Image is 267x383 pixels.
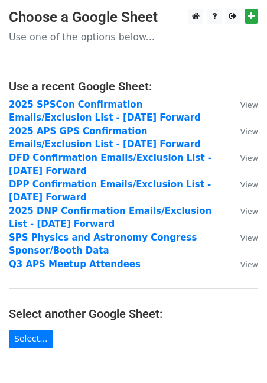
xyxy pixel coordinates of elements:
[240,127,258,136] small: View
[9,79,258,93] h4: Use a recent Google Sheet:
[9,99,201,124] a: 2025 SPSCon Confirmation Emails/Exclusion List - [DATE] Forward
[240,154,258,163] small: View
[9,152,211,177] a: DFD Confirmation Emails/Exclusion List - [DATE] Forward
[9,179,211,203] a: DPP Confirmation Emails/Exclusion List - [DATE] Forward
[229,206,258,216] a: View
[240,180,258,189] small: View
[240,233,258,242] small: View
[240,207,258,216] small: View
[229,232,258,243] a: View
[229,179,258,190] a: View
[229,99,258,110] a: View
[9,259,141,270] a: Q3 APS Meetup Attendees
[9,9,258,26] h3: Choose a Google Sheet
[9,307,258,321] h4: Select another Google Sheet:
[229,126,258,137] a: View
[9,31,258,43] p: Use one of the options below...
[9,232,197,257] a: SPS Physics and Astronomy Congress Sponsor/Booth Data
[9,126,201,150] a: 2025 APS GPS Confirmation Emails/Exclusion List - [DATE] Forward
[9,206,211,230] a: 2025 DNP Confirmation Emails/Exclusion List - [DATE] Forward
[240,260,258,269] small: View
[229,152,258,163] a: View
[240,100,258,109] small: View
[9,330,53,348] a: Select...
[229,259,258,270] a: View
